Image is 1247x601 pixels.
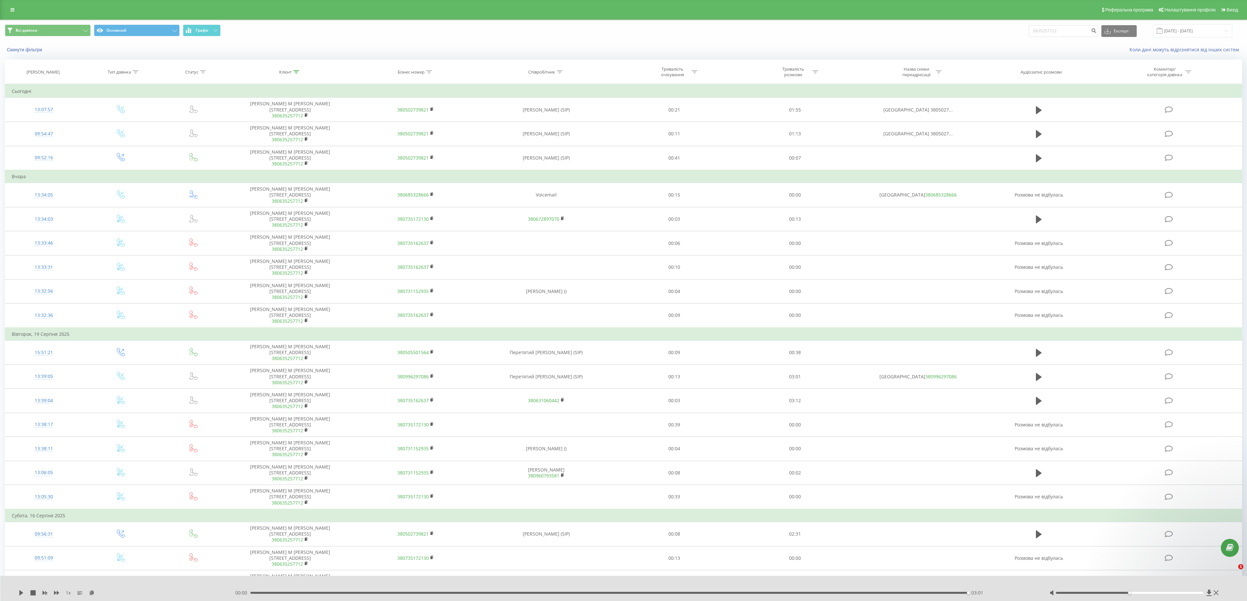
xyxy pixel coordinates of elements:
a: 380685328666 [397,192,429,198]
div: 13:05:30 [12,490,76,503]
td: [PERSON_NAME] (SIP) [479,522,614,546]
td: [PERSON_NAME] М [PERSON_NAME] [STREET_ADDRESS] [227,98,353,122]
div: [PERSON_NAME] [27,69,60,75]
td: 00:00 [734,485,855,509]
td: 00:02 [734,461,855,485]
td: 01:55 [734,98,855,122]
span: [GEOGRAPHIC_DATA] 3805027... [883,130,953,137]
span: Розмова не відбулась [1015,312,1063,318]
td: 00:00 [734,546,855,570]
a: 380996297086 [925,373,957,380]
a: 380635257712 [272,451,303,457]
td: Перетятий [PERSON_NAME] (SIP) [479,340,614,365]
button: Скинути фільтри [5,47,45,53]
span: 1 [1238,564,1243,569]
a: 380960793581 [528,472,559,479]
a: 380735162637 [397,312,429,318]
td: Сьогодні [5,85,1242,98]
span: Розмова не відбулась [1015,445,1063,452]
div: 13:33:31 [12,261,76,274]
td: 00:00 [734,231,855,255]
span: Розмова не відбулась [1015,421,1063,428]
td: [GEOGRAPHIC_DATA] [855,183,981,207]
button: Всі дзвінки [5,25,91,36]
td: 00:08 [614,522,734,546]
td: [PERSON_NAME] М [PERSON_NAME] [STREET_ADDRESS] [227,570,353,594]
a: 380635257712 [272,318,303,324]
div: Бізнес номер [398,69,425,75]
td: 00:21 [614,98,734,122]
button: Експорт [1101,25,1137,37]
a: 380502739821 [397,531,429,537]
td: [PERSON_NAME] М [PERSON_NAME] [STREET_ADDRESS] [227,231,353,255]
a: 380735162637 [397,240,429,246]
div: Назва схеми переадресації [899,66,934,77]
div: 13:07:57 [12,103,76,116]
a: 380502739821 [397,155,429,161]
div: 13:06:05 [12,466,76,479]
td: 00:07 [734,146,855,170]
td: [PERSON_NAME] () [479,437,614,461]
div: 13:39:05 [12,370,76,383]
td: 00:04 [614,279,734,303]
a: 380735172130 [397,216,429,222]
div: Тип дзвінка [108,69,131,75]
a: 380731152935 [397,470,429,476]
div: Тривалість розмови [776,66,811,77]
a: 380631060442 [528,397,559,404]
span: Налаштування профілю [1165,7,1216,12]
td: 00:13 [614,365,734,389]
a: 380731152935 [397,445,429,452]
td: 00:06 [614,231,734,255]
a: 380635257712 [272,161,303,167]
a: 380996297086 [397,373,429,380]
a: 380635257712 [272,537,303,543]
td: [PERSON_NAME] [479,461,614,485]
td: 03:01 [734,365,855,389]
td: 00:00 [734,303,855,328]
div: Тривалість очікування [655,66,690,77]
span: [GEOGRAPHIC_DATA] 3805027... [883,107,953,113]
span: 03:01 [971,590,983,596]
button: Графік [183,25,221,36]
td: [PERSON_NAME] М [PERSON_NAME] [STREET_ADDRESS] [227,340,353,365]
td: 00:03 [614,207,734,231]
a: 380635257712 [272,246,303,252]
td: Вчора [5,170,1242,183]
td: [PERSON_NAME] М [PERSON_NAME] [STREET_ADDRESS] [227,461,353,485]
div: 13:38:11 [12,442,76,455]
a: 380685328666 [925,192,957,198]
td: 00:10 [614,255,734,279]
span: Розмова не відбулась [1015,555,1063,561]
td: Перетятий [PERSON_NAME] (SIP) [479,365,614,389]
td: [PERSON_NAME] М [PERSON_NAME] [STREET_ADDRESS] [227,437,353,461]
div: Accessibility label [967,592,969,594]
div: 13:32:56 [12,285,76,298]
div: Аудіозапис розмови [1021,69,1062,75]
a: 380505501564 [397,349,429,355]
span: Розмова не відбулась [1015,493,1063,500]
div: Accessibility label [1128,592,1131,594]
a: 380635257712 [272,112,303,119]
td: [PERSON_NAME] М [PERSON_NAME] [STREET_ADDRESS] [227,365,353,389]
a: 380635257712 [272,403,303,409]
a: 380635257712 [272,379,303,386]
span: Розмова не відбулась [1015,192,1063,198]
td: [PERSON_NAME] М [PERSON_NAME] [STREET_ADDRESS] [227,183,353,207]
td: [PERSON_NAME] М [PERSON_NAME] [STREET_ADDRESS] [227,303,353,328]
a: 380635257712 [272,198,303,204]
span: Всі дзвінки [16,28,37,33]
td: [PERSON_NAME] М [PERSON_NAME] [STREET_ADDRESS] [227,146,353,170]
a: 380672897070 [528,216,559,222]
div: 09:52:16 [12,151,76,164]
iframe: Intercom live chat [1225,564,1240,580]
td: [PERSON_NAME] М [PERSON_NAME] [STREET_ADDRESS] [227,413,353,437]
td: [PERSON_NAME] () [479,570,614,594]
div: Співробітник [528,69,555,75]
td: 02:31 [734,522,855,546]
div: 09:54:47 [12,128,76,140]
div: 13:32:36 [12,309,76,322]
td: [GEOGRAPHIC_DATA] [855,365,981,389]
a: 380502739821 [397,107,429,113]
td: [PERSON_NAME] (SIP) [479,122,614,146]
